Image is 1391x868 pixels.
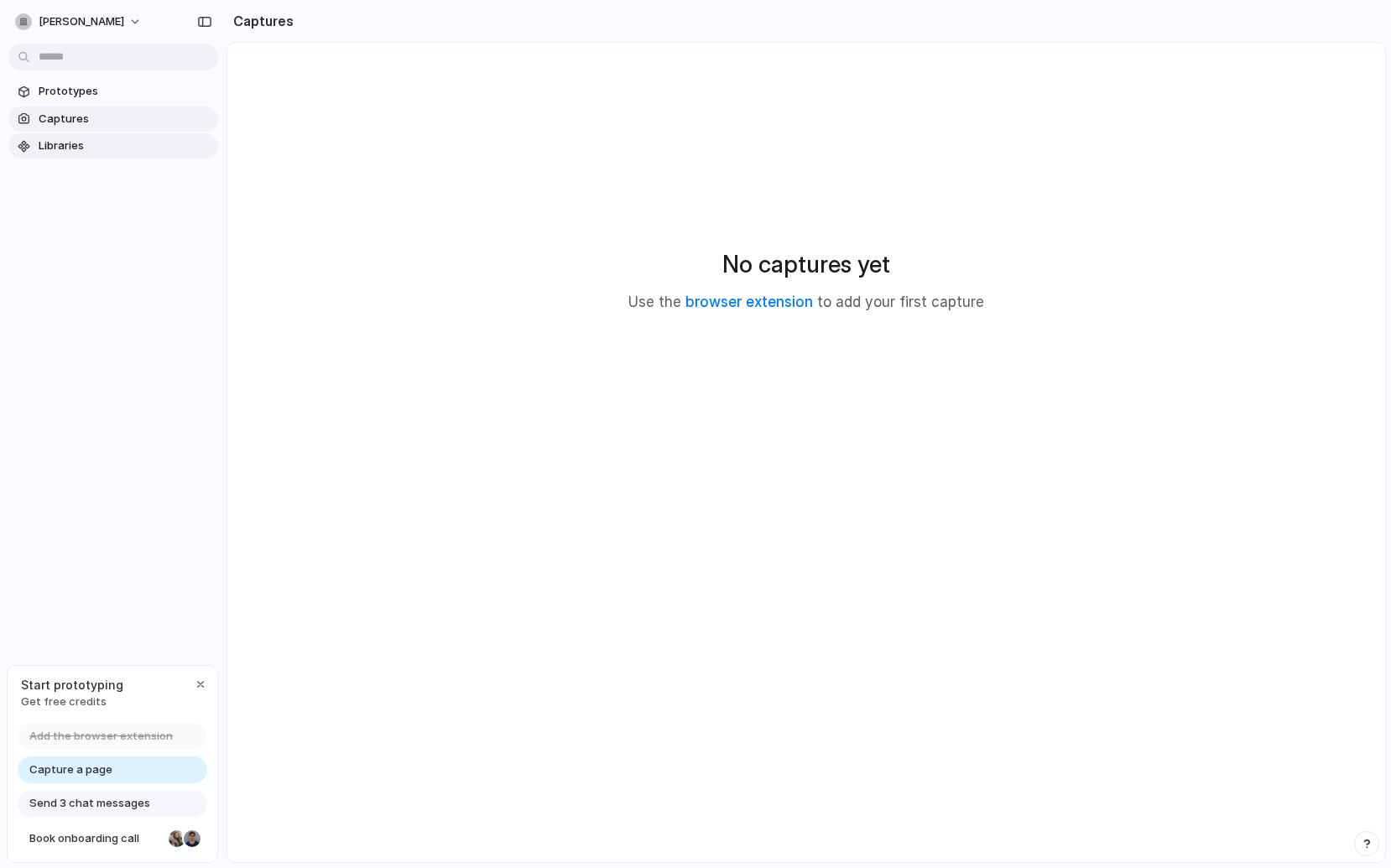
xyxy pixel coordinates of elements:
[21,694,123,710] span: Get free credits
[39,138,211,154] span: Libraries
[29,795,150,812] span: Send 3 chat messages
[227,11,294,31] h2: Captures
[29,728,173,745] span: Add the browser extension
[8,8,150,35] button: [PERSON_NAME]
[8,79,218,104] a: Prototypes
[29,761,112,778] span: Capture a page
[722,247,890,282] h2: No captures yet
[39,111,211,127] span: Captures
[8,107,218,132] a: Captures
[182,829,202,849] div: Christian Iacullo
[18,825,207,852] a: Book onboarding call
[167,829,187,849] div: Nicole Kubica
[29,830,162,847] span: Book onboarding call
[685,294,813,310] a: browser extension
[39,13,124,30] span: [PERSON_NAME]
[8,133,218,159] a: Libraries
[21,676,123,694] span: Start prototyping
[39,83,211,100] span: Prototypes
[628,292,984,314] p: Use the to add your first capture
